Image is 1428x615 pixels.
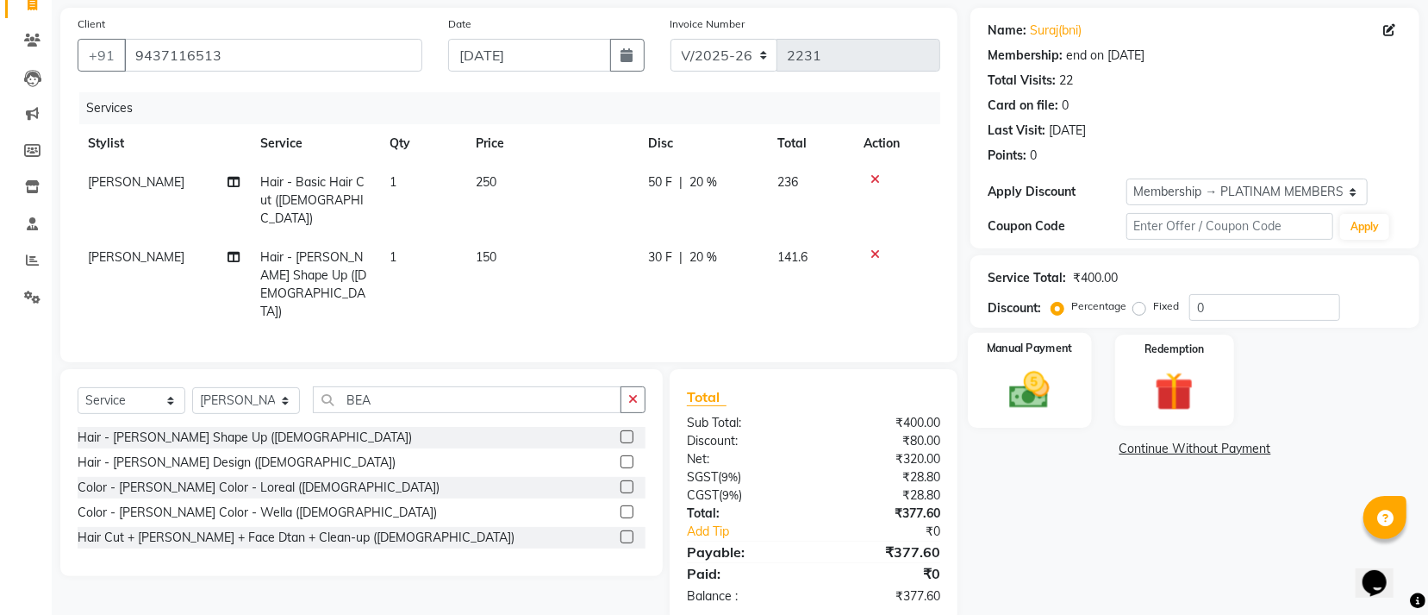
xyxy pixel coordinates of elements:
label: Client [78,16,105,32]
div: 0 [1030,147,1037,165]
div: [DATE] [1049,122,1086,140]
div: Last Visit: [988,122,1045,140]
span: Hair - Basic Hair Cut ([DEMOGRAPHIC_DATA]) [260,174,365,226]
div: Points: [988,147,1026,165]
div: Card on file: [988,97,1058,115]
div: Discount: [674,432,814,450]
div: ₹377.60 [814,542,953,562]
span: 9% [722,488,739,502]
input: Enter Offer / Coupon Code [1126,213,1333,240]
div: ₹400.00 [814,414,953,432]
div: ₹28.80 [814,486,953,505]
th: Price [465,124,638,163]
span: [PERSON_NAME] [88,174,184,190]
th: Disc [638,124,767,163]
div: Color - [PERSON_NAME] Color - Loreal ([DEMOGRAPHIC_DATA]) [78,479,440,497]
th: Total [767,124,853,163]
label: Manual Payment [987,340,1073,356]
span: 50 F [648,173,672,191]
div: Payable: [674,542,814,562]
button: +91 [78,39,126,72]
div: ₹377.60 [814,587,953,606]
div: end on [DATE] [1066,47,1144,65]
div: ₹0 [814,563,953,584]
div: Discount: [988,299,1041,317]
div: ( ) [674,486,814,505]
div: ₹400.00 [1073,269,1118,287]
span: | [679,248,683,267]
span: 9% [721,470,738,484]
div: ₹320.00 [814,450,953,468]
div: Total Visits: [988,72,1056,90]
span: SGST [687,469,718,485]
div: Balance : [674,587,814,606]
a: Add Tip [674,523,837,541]
div: ₹0 [837,523,953,541]
div: Service Total: [988,269,1066,287]
th: Stylist [78,124,250,163]
div: Net: [674,450,814,468]
span: 20 % [689,173,717,191]
img: _gift.svg [1143,367,1206,416]
span: 30 F [648,248,672,267]
div: Hair - [PERSON_NAME] Design ([DEMOGRAPHIC_DATA]) [78,454,396,472]
a: Continue Without Payment [974,440,1416,458]
label: Fixed [1153,298,1179,314]
div: Name: [988,22,1026,40]
div: Total: [674,505,814,523]
span: 1 [390,174,396,190]
div: Hair Cut + [PERSON_NAME] + Face Dtan + Clean-up ([DEMOGRAPHIC_DATA]) [78,529,514,547]
span: Total [687,388,726,406]
div: ₹80.00 [814,432,953,450]
div: Apply Discount [988,183,1126,201]
a: Suraj(bni) [1030,22,1082,40]
span: 1 [390,249,396,265]
label: Percentage [1071,298,1126,314]
span: 250 [476,174,496,190]
div: ( ) [674,468,814,486]
span: Hair - [PERSON_NAME] Shape Up ([DEMOGRAPHIC_DATA]) [260,249,366,319]
span: [PERSON_NAME] [88,249,184,265]
span: 20 % [689,248,717,267]
button: Apply [1340,214,1389,240]
span: | [679,173,683,191]
label: Invoice Number [670,16,745,32]
div: 22 [1059,72,1073,90]
span: 236 [777,174,798,190]
th: Qty [379,124,465,163]
label: Redemption [1144,342,1204,357]
div: Sub Total: [674,414,814,432]
iframe: chat widget [1356,546,1411,598]
div: ₹28.80 [814,468,953,486]
div: 0 [1062,97,1069,115]
th: Action [853,124,940,163]
div: Hair - [PERSON_NAME] Shape Up ([DEMOGRAPHIC_DATA]) [78,429,412,447]
th: Service [250,124,379,163]
label: Date [448,16,471,32]
input: Search by Name/Mobile/Email/Code [124,39,422,72]
div: Coupon Code [988,217,1126,235]
img: _cash.svg [997,367,1063,413]
span: 141.6 [777,249,808,265]
span: 150 [476,249,496,265]
span: CGST [687,487,719,503]
div: Color - [PERSON_NAME] Color - Wella ([DEMOGRAPHIC_DATA]) [78,504,437,522]
input: Search or Scan [313,386,621,413]
div: Services [79,92,953,124]
div: Membership: [988,47,1063,65]
div: Paid: [674,563,814,584]
div: ₹377.60 [814,505,953,523]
